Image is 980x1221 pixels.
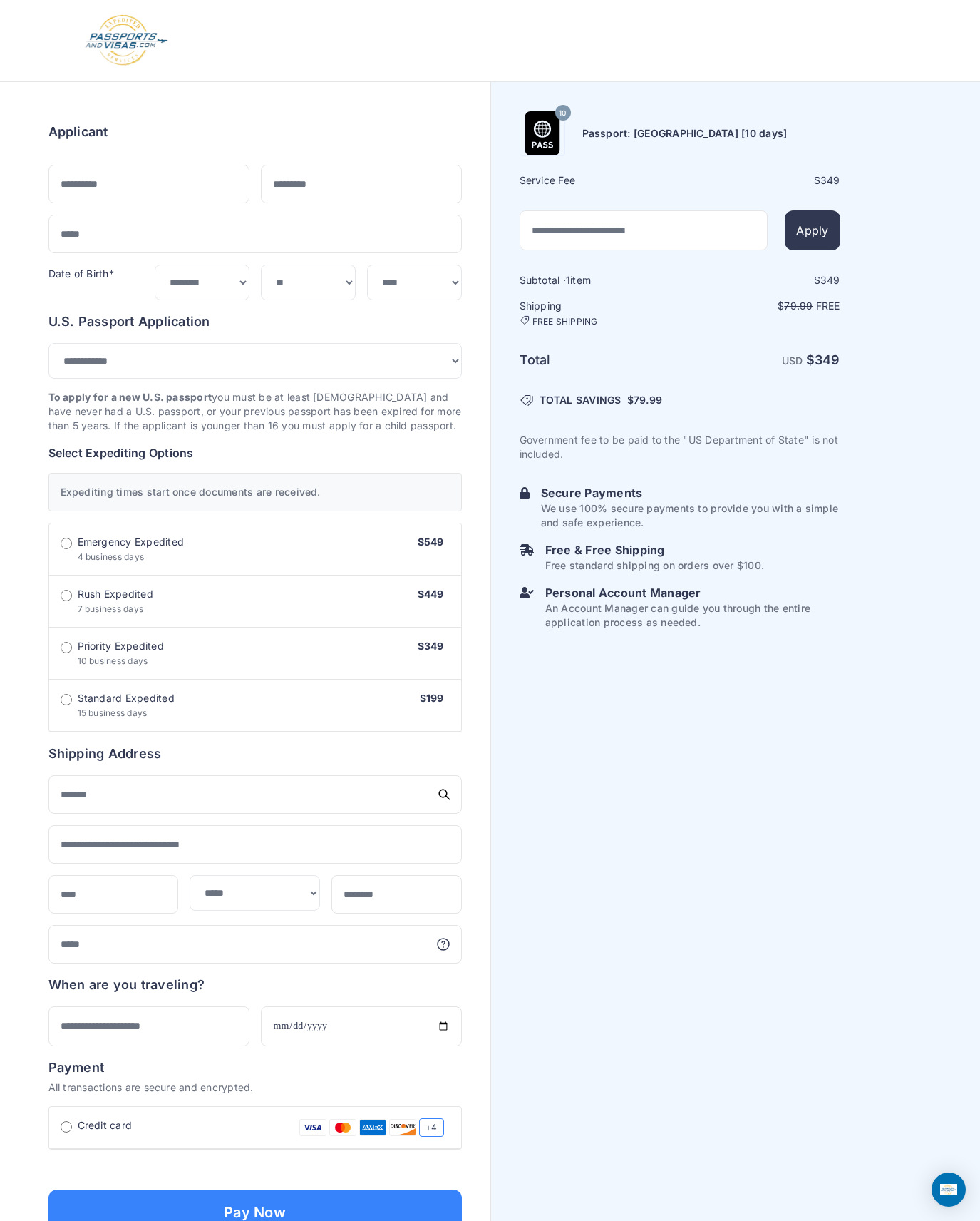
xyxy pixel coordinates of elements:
[582,126,788,141] h6: Passport: [GEOGRAPHIC_DATA] [10 days]
[566,274,570,286] span: 1
[78,691,175,705] span: Standard Expedited
[627,393,662,407] span: $
[78,1118,133,1133] span: Credit card
[78,639,164,653] span: Priority Expedited
[48,390,462,433] p: you must be at least [DEMOGRAPHIC_DATA] and have never had a U.S. passport, or your previous pass...
[545,584,840,601] h6: Personal Account Manager
[634,394,662,406] span: 79.99
[520,273,679,287] h6: Subtotal · item
[48,312,462,332] h6: U.S. Passport Application
[436,937,450,951] svg: More information
[820,274,840,286] span: 349
[419,1118,443,1137] span: +4
[78,587,153,601] span: Rush Expedited
[48,1058,462,1078] h6: Payment
[418,536,444,548] span: $549
[420,692,444,704] span: $199
[359,1118,386,1137] img: Amex
[532,316,598,327] span: FREE SHIPPING
[806,352,840,367] strong: $
[78,603,144,614] span: 7 business days
[329,1118,356,1137] img: Mastercard
[784,300,813,312] span: 79.99
[299,1118,326,1137] img: Visa Card
[418,640,444,652] span: $349
[520,173,679,188] h6: Service Fee
[932,1173,966,1207] div: Open Intercom Messenger
[816,300,840,312] span: Free
[78,551,145,562] span: 4 business days
[48,1080,462,1095] p: All transactions are secure and encrypted.
[48,975,205,995] h6: When are you traveling?
[48,122,108,142] h6: Applicant
[545,541,764,558] h6: Free & Free Shipping
[785,210,840,250] button: Apply
[389,1118,416,1137] img: Discover
[545,558,764,573] p: Free standard shipping on orders over $100.
[520,350,679,370] h6: Total
[48,473,462,511] div: Expediting times start once documents are received.
[681,299,840,313] p: $
[48,391,212,403] strong: To apply for a new U.S. passport
[84,14,169,67] img: Logo
[545,601,840,630] p: An Account Manager can guide you through the entire application process as needed.
[681,273,840,287] div: $
[520,299,679,327] h6: Shipping
[48,267,114,280] label: Date of Birth*
[559,104,566,123] span: 10
[418,588,444,600] span: $449
[48,444,462,461] h6: Select Expediting Options
[540,393,621,407] span: TOTAL SAVINGS
[541,484,840,501] h6: Secure Payments
[520,111,564,155] img: Product Name
[815,352,840,367] span: 349
[681,173,840,188] div: $
[78,707,148,718] span: 15 business days
[820,174,840,186] span: 349
[520,433,840,461] p: Government fee to be paid to the "US Department of State" is not included.
[78,655,148,666] span: 10 business days
[541,501,840,530] p: We use 100% secure payments to provide you with a simple and safe experience.
[48,744,462,764] h6: Shipping Address
[78,535,185,549] span: Emergency Expedited
[782,354,803,367] span: USD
